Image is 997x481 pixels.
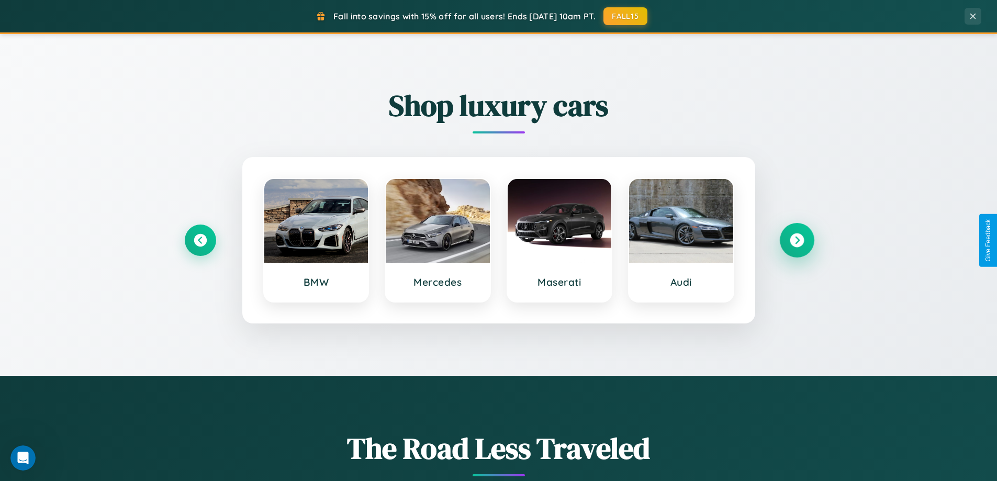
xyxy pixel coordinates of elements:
[984,219,992,262] div: Give Feedback
[10,445,36,471] iframe: Intercom live chat
[185,85,813,126] h2: Shop luxury cars
[333,11,596,21] span: Fall into savings with 15% off for all users! Ends [DATE] 10am PT.
[603,7,647,25] button: FALL15
[396,276,479,288] h3: Mercedes
[518,276,601,288] h3: Maserati
[275,276,358,288] h3: BMW
[185,428,813,468] h1: The Road Less Traveled
[640,276,723,288] h3: Audi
